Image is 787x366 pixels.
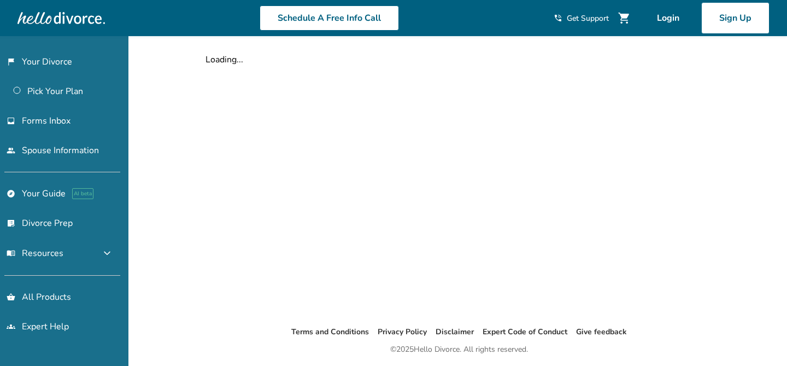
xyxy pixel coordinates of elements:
span: Resources [7,247,63,259]
a: phone_in_talkGet Support [554,13,609,24]
span: phone_in_talk [554,14,562,22]
span: Get Support [567,13,609,24]
li: Disclaimer [436,326,474,339]
span: shopping_basket [7,293,15,301]
a: Schedule A Free Info Call [260,5,399,31]
span: groups [7,322,15,331]
a: Sign Up [701,2,770,34]
span: Forms Inbox [22,115,71,127]
span: flag_2 [7,57,15,66]
div: Loading... [205,54,713,66]
a: Terms and Conditions [291,327,369,337]
span: people [7,146,15,155]
span: AI beta [72,188,93,199]
a: Expert Code of Conduct [483,327,567,337]
span: expand_more [101,247,114,260]
span: menu_book [7,249,15,258]
span: shopping_cart [618,11,631,25]
span: explore [7,189,15,198]
span: inbox [7,117,15,125]
li: Give feedback [576,326,627,339]
div: © 2025 Hello Divorce. All rights reserved. [390,343,528,356]
span: list_alt_check [7,219,15,228]
a: Login [639,2,697,34]
a: Privacy Policy [378,327,427,337]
